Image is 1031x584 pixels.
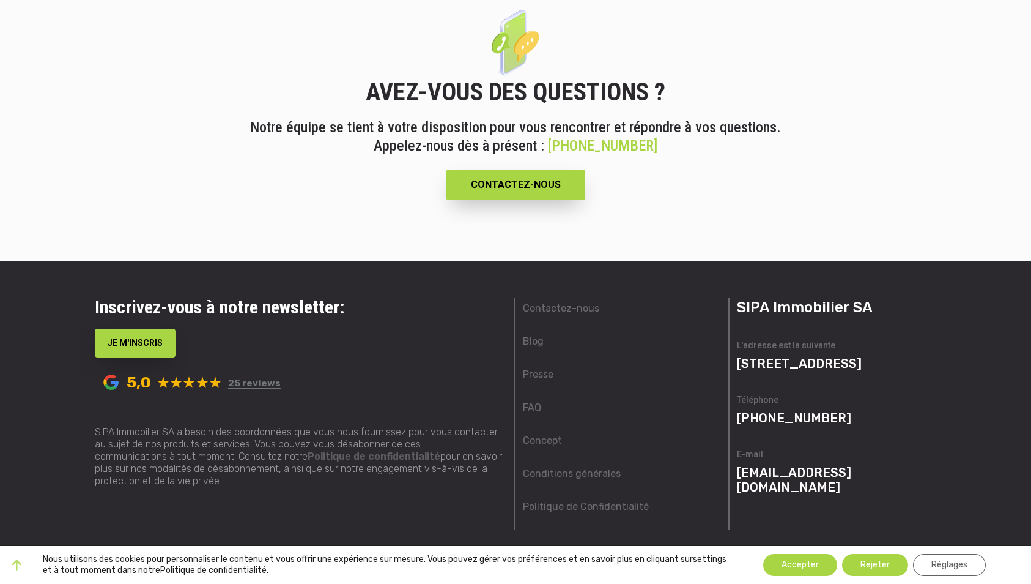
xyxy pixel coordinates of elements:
img: Avez-vous [492,10,539,77]
span: L'adresse est la suivante [737,340,835,350]
span: 5,0 [127,373,151,391]
a: Politique de confidentialité [160,565,267,575]
a: FAQ [523,400,541,415]
button: settings [693,554,726,565]
a: [EMAIL_ADDRESS][DOMAIN_NAME] [737,465,851,495]
p: [STREET_ADDRESS] [737,356,936,371]
iframe: Chat Widget [970,525,1031,584]
a: Politique de confidentialité [308,451,440,462]
a: Conditions générales [523,466,621,481]
button: Accepter [763,554,837,576]
a: Politique de Confidentialité [523,500,649,514]
h2: AVEZ-VOUS DES QUESTIONS ? [95,77,936,108]
p: SIPA Immobilier SA a besoin des coordonnées que vous nous fournissez pour vous contacter au sujet... [95,426,507,451]
button: JE M'INSCRIS [95,329,176,358]
button: Réglages [913,554,986,576]
a: 25 reviews [228,378,281,389]
div: Widget de chat [970,525,1031,584]
p: Appelez-nous dès à présent : [95,137,936,155]
a: CONTACTEZ-NOUS [446,170,585,200]
button: Rejeter [842,554,908,576]
a: Contactez-nous [523,301,599,316]
p: Nous utilisons des cookies pour personnaliser le contenu et vous offrir une expérience sur mesure... [43,554,730,576]
a: Concept [523,433,562,448]
p: Notre équipe se tient à votre disposition pour vous rencontrer et répondre à vos questions. [95,118,936,137]
span: E-mail [737,449,763,459]
span: Powered by Google [103,375,119,390]
a: [PHONE_NUMBER] [737,411,851,425]
a: Presse [523,367,553,382]
span: Téléphone [737,395,778,405]
h3: Inscrivez-vous à notre newsletter: [95,298,507,316]
a: [PHONE_NUMBER] [548,137,657,154]
a: Blog [523,334,544,349]
h3: SIPA Immobilier SA [737,298,936,316]
p: communications à tout moment. Consultez notre pour en savoir plus sur nos modalités de désabonnem... [95,451,507,487]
